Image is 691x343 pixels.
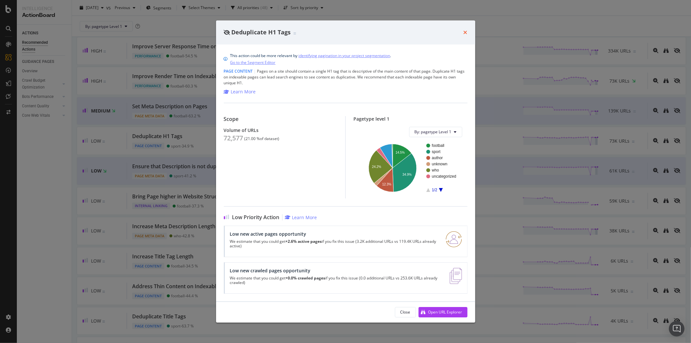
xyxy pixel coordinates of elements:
text: 12.3% [382,183,391,186]
button: Close [395,307,416,317]
div: Pages on a site should contain a single H1 tag that is descriptive of the main content of that pa... [224,68,467,86]
span: Page Content [224,68,253,74]
text: 1/2 [432,188,437,192]
text: sport [432,149,441,154]
div: eye-slash [224,30,230,35]
a: Learn More [285,214,317,220]
div: This action could be more relevant by . [230,52,391,66]
a: Learn More [224,89,256,95]
p: We estimate that you could get if you fix this issue (3.2K additional URLs vs 119.4K URLs already... [230,239,438,248]
text: football [432,143,444,148]
text: author [432,156,443,160]
span: Deduplicate H1 Tags [232,28,291,36]
div: Open URL Explorer [428,309,462,315]
img: Equal [294,32,296,34]
strong: +2.6% active pages [286,239,322,244]
div: ( 21.00 % of dataset ) [245,136,280,141]
div: Pagetype level 1 [353,116,467,122]
div: Open Intercom Messenger [669,321,685,337]
div: modal [216,20,475,323]
a: identifying pagination in your project segmentation [299,52,390,59]
div: Close [400,309,410,315]
img: RO06QsNG.png [446,231,462,247]
img: e5DMFwAAAABJRU5ErkJggg== [450,268,462,284]
div: times [464,28,467,37]
div: 72,577 [224,134,243,142]
text: who [432,168,439,172]
button: Open URL Explorer [419,307,467,317]
strong: +0.0% crawled pages [286,275,326,281]
svg: A chart. [359,142,462,193]
span: Low Priority Action [232,214,280,220]
text: uncategorized [432,174,456,179]
div: Scope [224,116,338,122]
span: | [254,68,256,74]
div: Learn More [231,89,256,95]
div: Volume of URLs [224,127,338,133]
text: unknown [432,162,447,166]
div: info banner [224,52,467,66]
p: We estimate that you could get if you fix this issue (0.0 additional URLs vs 253.6K URLs already ... [230,276,442,285]
div: Low new active pages opportunity [230,231,438,237]
a: Go to the Segment Editor [230,59,276,66]
span: By: pagetype Level 1 [415,129,452,135]
text: 34.9% [403,173,412,176]
text: 14.5% [396,151,405,154]
button: By: pagetype Level 1 [409,127,462,137]
text: 24.2% [372,165,381,169]
div: Learn More [292,214,317,220]
div: Low new crawled pages opportunity [230,268,442,273]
